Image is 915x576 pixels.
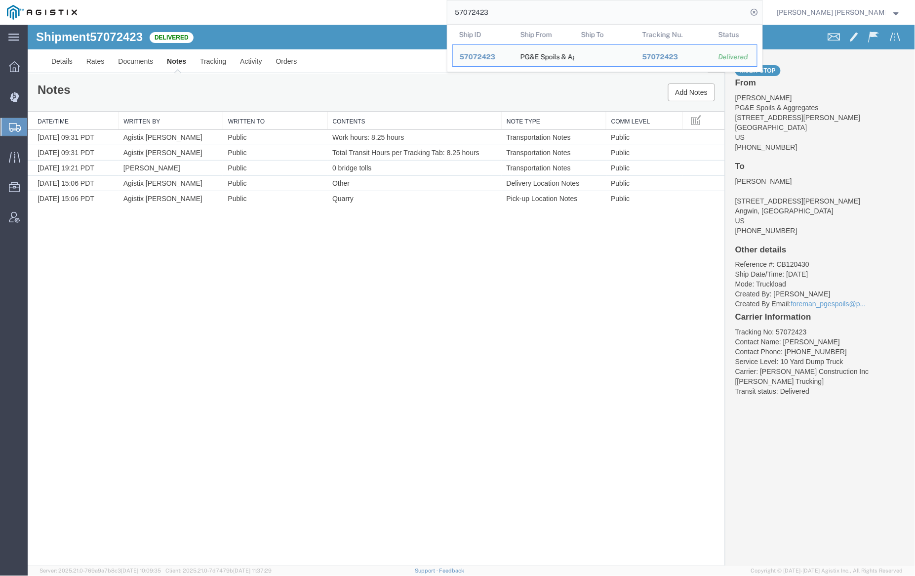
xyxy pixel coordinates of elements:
[305,124,452,132] span: Total Transit Hours per Tracking Tab: 8.25 hours
[579,136,655,151] td: Public
[636,25,712,44] th: Tracking Nu.
[708,288,877,297] h4: Carrier Information
[121,568,161,574] span: [DATE] 10:09:35
[579,121,655,136] td: Public
[195,166,300,182] td: Public
[708,235,877,245] li: Reference #: CB120430
[642,53,678,61] span: 57072423
[708,274,877,284] li: Created By Email:
[520,45,568,66] div: PG&E Spoils & Aggregates
[439,568,465,574] a: Feedback
[708,254,877,264] li: Mode: Truckload
[205,25,241,48] a: Activity
[452,25,762,72] table: Search Results
[460,53,495,61] span: 57072423
[708,322,877,332] li: Contact Phone: [PHONE_NUMBER]
[708,332,877,342] li: Service Level: 10 Yard Dump Truck
[233,568,272,574] span: [DATE] 11:37:29
[165,25,205,48] a: Tracking
[777,6,901,18] button: [PERSON_NAME] [PERSON_NAME]
[195,121,300,136] td: Public
[579,166,655,182] td: Public
[195,151,300,166] td: Public
[514,25,575,44] th: Ship From
[241,25,277,48] a: Orders
[7,5,77,20] img: logo
[708,192,717,200] span: US
[165,568,272,574] span: Client: 2025.21.0-7d7479b
[579,151,655,166] td: Public
[452,25,514,44] th: Ship ID
[474,105,579,121] td: Transportation Notes
[52,25,84,48] a: Rates
[718,52,750,62] div: Delivered
[708,221,877,230] h4: Other details
[91,151,196,166] td: Agistix [PERSON_NAME]
[474,87,579,105] th: Note Type: activate to sort column ascending
[708,137,877,147] h4: To
[474,151,579,166] td: Delivery Location Notes
[751,567,903,575] span: Copyright © [DATE]-[DATE] Agistix Inc., All Rights Reserved
[300,87,474,105] th: Contents: activate to sort column ascending
[708,264,877,274] li: Created By: [PERSON_NAME]
[305,155,322,163] span: Other
[132,25,165,48] a: Notes
[474,136,579,151] td: Transportation Notes
[708,54,877,63] h4: From
[708,312,877,322] li: Contact Name: [PERSON_NAME]
[474,166,579,182] td: Pick-up Location Notes
[195,105,300,121] td: Public
[195,136,300,151] td: Public
[708,43,753,51] a: Multi-stop
[708,342,877,362] li: Carrier: [PERSON_NAME] Construction Inc [[PERSON_NAME] Trucking]
[640,59,687,77] button: Add Notes
[708,245,877,254] li: Ship Date/Time: [DATE]
[10,59,43,72] h1: Notes
[195,87,300,105] th: Written To: activate to sort column ascending
[579,105,655,121] td: Public
[660,87,678,105] button: Manage table columns
[712,25,757,44] th: Status
[447,0,748,24] input: Search for shipment number, reference number
[40,568,161,574] span: Server: 2025.21.0-769a9a7b8c3
[91,121,196,136] td: Agistix [PERSON_NAME]
[474,121,579,136] td: Transportation Notes
[777,7,885,18] span: Kayte Bray Dogali
[305,170,326,178] span: Quarry
[305,139,344,147] span: 0 bridge tolls
[415,568,439,574] a: Support
[642,52,705,62] div: 57072423
[574,25,636,44] th: Ship To
[708,302,877,312] li: Tracking No: 57072423
[460,52,507,62] div: 57072423
[91,136,196,151] td: [PERSON_NAME]
[708,362,877,371] li: Transit status: Delivered
[579,87,655,105] th: Comm Level: activate to sort column ascending
[708,109,717,117] span: US
[708,68,877,127] address: [PERSON_NAME] PG&E Spoils & Aggregates [STREET_ADDRESS][PERSON_NAME] [GEOGRAPHIC_DATA] [PHONE_NUM...
[91,105,196,121] td: Agistix [PERSON_NAME]
[91,166,196,182] td: Agistix [PERSON_NAME]
[83,25,132,48] a: Documents
[305,109,376,117] span: Work hours: 8.25 hours
[708,152,877,211] address: [PERSON_NAME] [STREET_ADDRESS][PERSON_NAME] Angwin, [GEOGRAPHIC_DATA] [PHONE_NUMBER]
[28,25,915,566] iframe: FS Legacy Container
[763,275,838,283] a: foreman_pgespoils@p...
[91,87,196,105] th: Written By: activate to sort column ascending
[708,41,753,51] span: Multi-stop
